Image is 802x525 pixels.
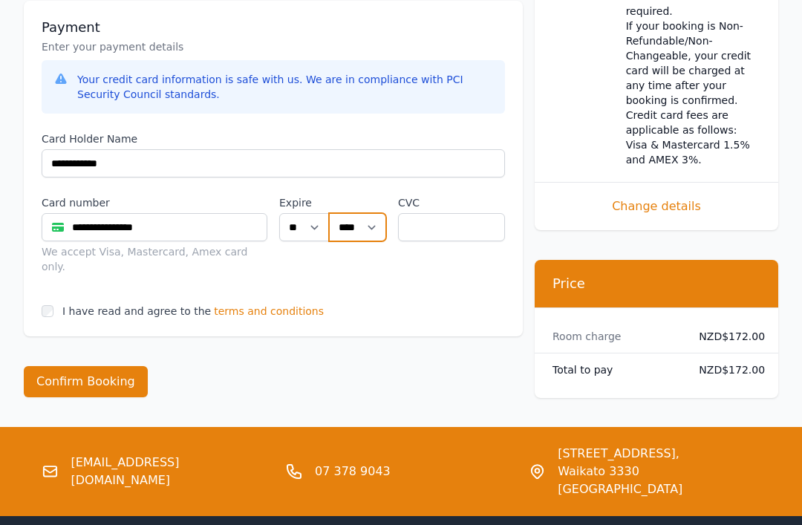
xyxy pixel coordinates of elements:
[42,195,267,210] label: Card number
[699,328,760,343] dd: NZD$172.00
[62,305,211,317] label: I have read and agree to the
[552,362,687,376] dt: Total to pay
[77,72,493,102] div: Your credit card information is safe with us. We are in compliance with PCI Security Council stan...
[552,274,760,292] h3: Price
[699,362,760,376] dd: NZD$172.00
[279,195,329,210] label: Expire
[42,131,505,146] label: Card Holder Name
[214,304,324,319] span: terms and conditions
[552,328,687,343] dt: Room charge
[552,197,760,215] span: Change details
[558,445,760,463] span: [STREET_ADDRESS],
[42,39,505,54] p: Enter your payment details
[558,463,760,498] span: Waikato 3330 [GEOGRAPHIC_DATA]
[42,19,505,36] h3: Payment
[42,244,267,274] div: We accept Visa, Mastercard, Amex card only.
[329,195,387,210] label: .
[398,195,505,210] label: CVC
[24,366,148,397] button: Confirm Booking
[315,463,391,480] a: 07 378 9043
[71,454,273,489] a: [EMAIL_ADDRESS][DOMAIN_NAME]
